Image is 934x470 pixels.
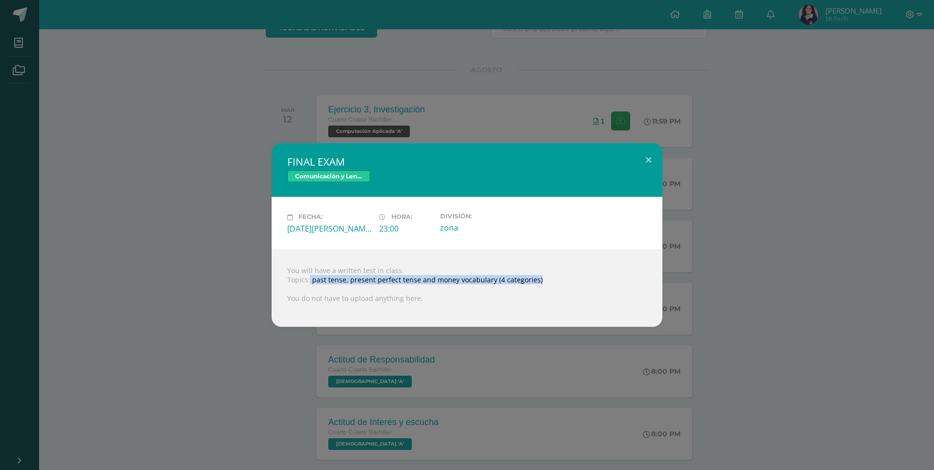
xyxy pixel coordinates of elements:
span: Hora: [391,214,412,221]
span: Comunicación y Lenguaje L3 (Inglés Técnico) 4 [287,171,370,182]
div: You will have a written test in class. Topics: past tense, present perfect tense and money vocabu... [272,250,662,327]
button: Close (Esc) [635,143,662,176]
span: Fecha: [298,214,322,221]
div: 23:00 [379,223,432,234]
label: División: [440,213,524,220]
h2: FINAL EXAM [287,155,647,169]
div: [DATE][PERSON_NAME] [287,223,371,234]
div: zona [440,222,524,233]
